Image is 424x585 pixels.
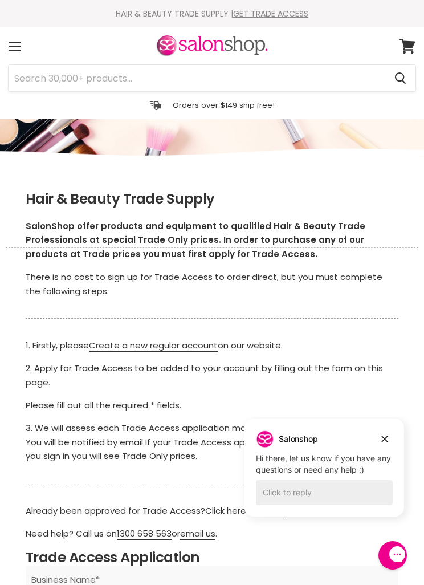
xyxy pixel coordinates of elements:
h2: Hair & Beauty Trade Supply [26,191,399,207]
p: There is no cost to sign up for Trade Access to order direct, but you must complete the following... [26,270,399,298]
p: Already been approved for Trade Access? . [26,504,399,518]
p: 1. Firstly, please on our website. [26,339,399,352]
input: Search [9,65,385,91]
a: Create a new regular account [89,339,218,352]
p: Please fill out all the required * fields. [26,399,399,412]
a: 1300 658 563 [117,527,172,540]
p: 3. We will assess each Trade Access application manually to check if youre a good fit. You will b... [26,421,399,463]
iframe: Gorgias live chat campaigns [236,417,413,534]
a: email us [180,527,215,540]
p: Need help? Call us on or . [26,527,399,541]
form: Product [8,64,416,92]
a: Click here to sign in [205,505,287,517]
p: 2. Apply for Trade Access to be added to your account by filling out the form on this page. [26,361,399,389]
button: Search [385,65,415,91]
iframe: Gorgias live chat messenger [373,537,413,574]
a: GET TRADE ACCESS [233,8,308,19]
h2: Trade Access Application [26,550,399,566]
p: Orders over $149 ship free! [173,100,275,110]
p: SalonShop offer products and equipment to qualified Hair & Beauty Trade Professionals at special ... [26,220,399,261]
